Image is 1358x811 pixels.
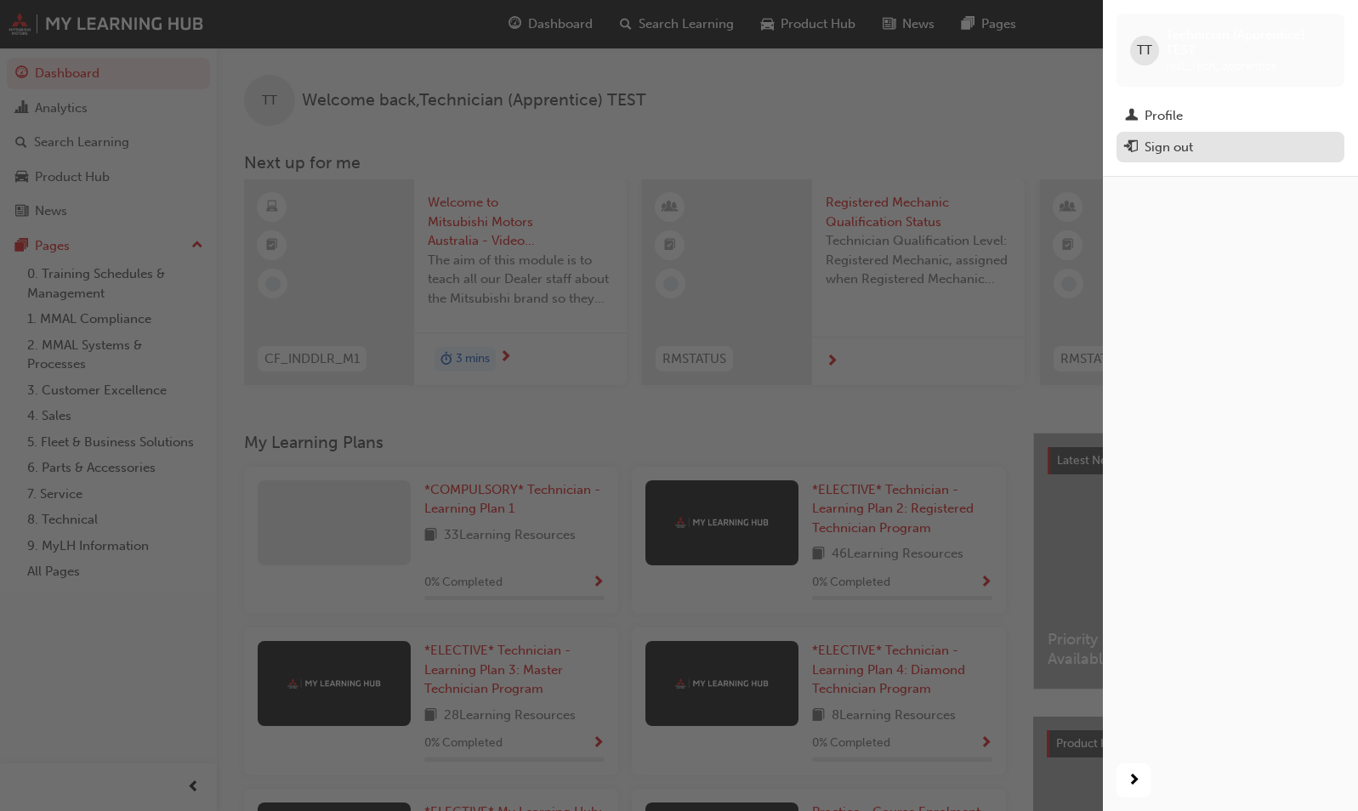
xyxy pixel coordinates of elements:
div: Sign out [1145,138,1193,157]
a: Profile [1117,100,1344,132]
span: Technician (Apprentice) TEST [1166,27,1331,58]
span: next-icon [1128,770,1140,791]
span: exit-icon [1125,140,1138,156]
span: TT [1137,41,1152,60]
button: Sign out [1117,132,1344,163]
div: Profile [1145,106,1183,126]
span: test_tech_apprentice [1166,59,1277,73]
span: man-icon [1125,109,1138,124]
